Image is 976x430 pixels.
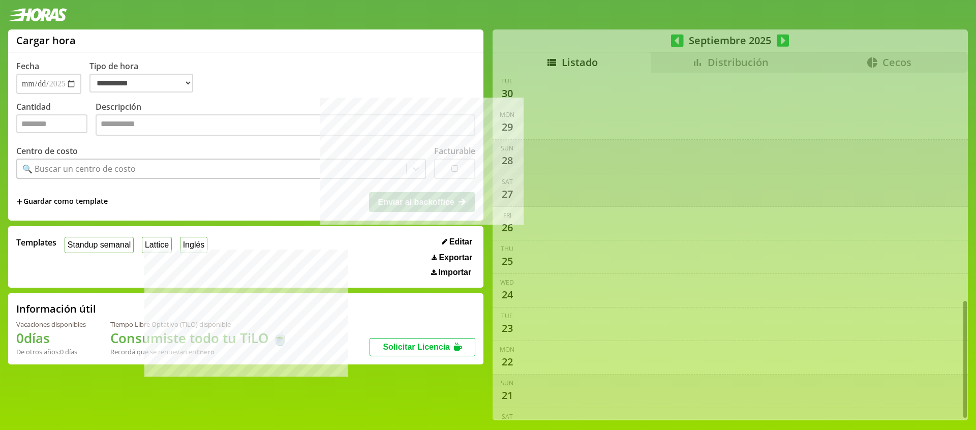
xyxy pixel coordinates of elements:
span: + [16,196,22,207]
button: Standup semanal [65,237,134,253]
textarea: Descripción [96,114,475,136]
div: Vacaciones disponibles [16,320,86,329]
h1: Cargar hora [16,34,76,47]
span: Templates [16,237,56,248]
span: Exportar [439,253,472,262]
button: Inglés [180,237,207,253]
div: De otros años: 0 días [16,347,86,356]
h1: 0 días [16,329,86,347]
button: Editar [439,237,475,247]
div: 🔍 Buscar un centro de costo [22,163,136,174]
h2: Información útil [16,302,96,316]
label: Tipo de hora [89,60,201,94]
span: Editar [449,237,472,247]
span: Importar [438,268,471,277]
select: Tipo de hora [89,74,193,93]
button: Solicitar Licencia [370,338,475,356]
label: Facturable [434,145,475,157]
h1: Consumiste todo tu TiLO 🍵 [110,329,288,347]
div: Tiempo Libre Optativo (TiLO) disponible [110,320,288,329]
label: Cantidad [16,101,96,138]
span: Solicitar Licencia [383,343,450,351]
button: Exportar [429,253,475,263]
div: Recordá que se renuevan en [110,347,288,356]
label: Centro de costo [16,145,78,157]
input: Cantidad [16,114,87,133]
label: Fecha [16,60,39,72]
b: Enero [196,347,215,356]
button: Lattice [142,237,172,253]
span: +Guardar como template [16,196,108,207]
label: Descripción [96,101,475,138]
img: logotipo [8,8,67,21]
